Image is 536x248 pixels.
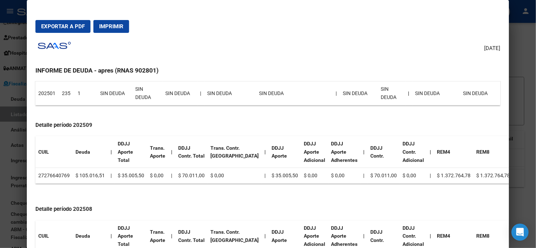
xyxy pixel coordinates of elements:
[93,20,129,33] button: Imprimir
[59,81,75,105] td: 235
[108,168,115,184] td: |
[208,168,262,184] td: $ 0,00
[340,81,378,105] td: SIN DEUDA
[434,168,474,184] td: $ 1.372.764,78
[262,136,269,168] th: |
[269,168,301,184] td: $ 35.005,50
[461,81,501,105] td: SIN DEUDA
[97,81,132,105] td: SIN DEUDA
[301,168,328,184] td: $ 0,00
[434,136,474,168] th: REM4
[256,81,333,105] td: SIN DEUDA
[73,168,108,184] td: $ 105.016,51
[168,136,175,168] th: |
[378,81,405,105] td: SIN DEUDA
[427,136,434,168] th: |
[41,23,85,30] span: Exportar a PDF
[208,136,262,168] th: Trans. Contr. [GEOGRAPHIC_DATA]
[413,81,461,105] td: SIN DEUDA
[361,136,368,168] th: |
[35,168,73,184] td: 27276640769
[115,136,147,168] th: DDJJ Aporte Total
[405,81,413,105] th: |
[301,136,328,168] th: DDJJ Aporte Adicional
[269,136,301,168] th: DDJJ Aporte
[328,136,361,168] th: DDJJ Aporte Adherentes
[35,81,59,105] td: 202501
[262,168,269,184] td: |
[175,136,208,168] th: DDJJ Contr. Total
[333,81,340,105] td: |
[175,168,208,184] td: $ 70.011,00
[35,121,501,129] h4: Detalle período 202509
[474,168,513,184] td: $ 1.372.764,78
[168,168,175,184] td: |
[35,136,73,168] th: CUIL
[162,81,198,105] td: SIN DEUDA
[35,20,91,33] button: Exportar a PDF
[147,136,168,168] th: Trans. Aporte
[35,205,501,213] h4: Detalle período 202508
[368,168,400,184] td: $ 70.011,00
[427,168,434,184] td: |
[328,168,361,184] td: $ 0,00
[368,136,400,168] th: DDJJ Contr.
[147,168,168,184] td: $ 0,00
[484,44,501,53] span: [DATE]
[115,168,147,184] td: $ 35.005,50
[132,81,162,105] td: SIN DEUDA
[205,81,256,105] td: SIN DEUDA
[75,81,97,105] td: 1
[35,66,501,75] h3: INFORME DE DEUDA - apres (RNAS 902801)
[73,136,108,168] th: Deuda
[400,168,427,184] td: $ 0,00
[512,224,529,241] div: Open Intercom Messenger
[99,23,123,30] span: Imprimir
[400,136,427,168] th: DDJJ Contr. Adicional
[361,168,368,184] td: |
[108,136,115,168] th: |
[198,81,205,105] td: |
[474,136,513,168] th: REM8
